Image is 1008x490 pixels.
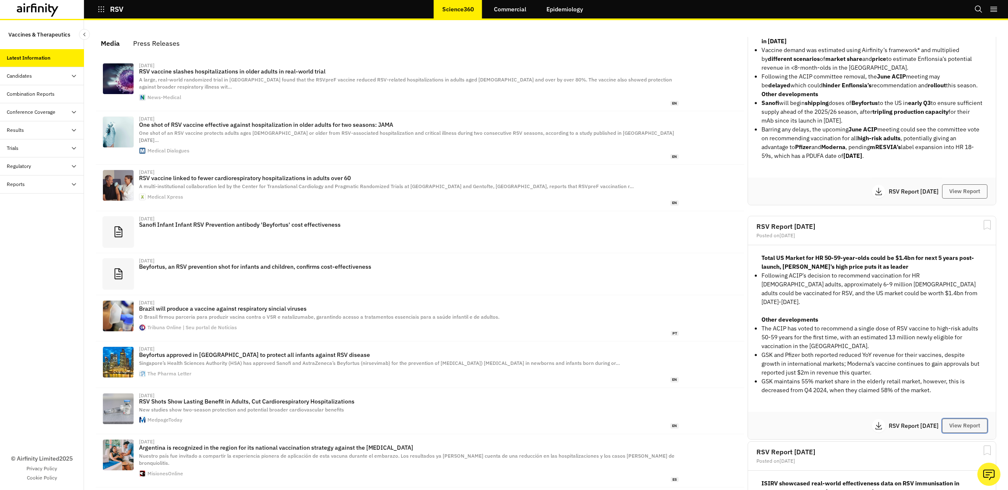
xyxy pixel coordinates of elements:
img: ImageForNews_819066_17579122747531203.jpg [103,63,134,94]
a: [DATE]Argentina is recognized in the region for its national vaccination strategy against the [ME... [96,434,744,487]
strong: high-risk adults [857,134,900,142]
span: es [671,477,679,482]
h2: RSV Report [DATE] [756,448,987,455]
div: [DATE] [139,170,155,175]
svg: Bookmark Report [982,220,992,230]
div: MisionesOnline [147,471,183,476]
svg: Bookmark Report [982,445,992,456]
strong: Pfizer [795,143,811,151]
img: faviconV2 [139,371,145,377]
p: © Airfinity Limited 2025 [11,454,73,463]
div: Combination Reports [7,90,55,98]
img: 117310.jpg [103,393,134,424]
div: News-Medical [147,95,181,100]
strong: early Q3 [908,99,931,107]
p: RSV Shots Show Lasting Benefit in Adults, Cut Cardiorespiratory Hospitalizations [139,398,679,405]
div: MedpageToday [147,417,182,422]
span: en [670,377,679,383]
a: [DATE]RSV vaccine linked to fewer cardiorespiratory hospitalizations in adults over 60A multi-ins... [96,165,744,211]
li: Vaccine demand was estimated using Airfinity’s framework* and multiplied by of and to estimate En... [761,46,982,72]
img: scaleDownProportionalFillBackground-1.jpg [103,301,134,331]
div: Reports [7,181,25,188]
div: Results [7,126,24,134]
a: [DATE]One shot of RSV vaccine effective against hospitalization in older adults for two seasons: ... [96,111,744,165]
strong: Sanofi [761,99,779,107]
img: 240420-vaccine-5.jpg [103,117,134,147]
p: Beyfortus, an RSV prevention shot for infants and children, confirms cost-effectiveness [139,263,679,270]
div: Candidates [7,72,32,80]
div: Press Releases [133,37,180,50]
div: Tribuna Online | Seu portal de Notícias [147,325,237,330]
strong: tripling production capacity [872,108,948,115]
button: Close Sidebar [79,29,90,40]
img: favicon.svg [139,417,145,423]
div: Regulatory [7,162,31,170]
button: View Report [942,419,987,433]
p: One shot of RSV vaccine effective against hospitalization in older adults for two seasons: JAMA [139,121,679,128]
p: GSK and Pfizer both reported reduced YoY revenue for their vaccines, despite growth in internatio... [761,351,982,377]
div: Conference Coverage [7,108,55,116]
span: A multi-institutional collaboration led by the Center for Translational Cardiology and Pragmatic ... [139,183,634,189]
span: pt [671,331,679,336]
p: Vaccines & Therapeutics [8,27,70,42]
img: favicon.ico [139,148,145,154]
li: Following the ACIP committee removal, the meeting may be which could recommendation and this season. [761,72,982,90]
strong: shipping [805,99,829,107]
div: Latest Information [7,54,50,62]
img: web-app-manifest-512x512.png [139,194,145,200]
strong: Beyfortus [851,99,878,107]
p: RSV vaccine linked to fewer cardiorespiratory hospitalizations in adults over 60 [139,175,679,181]
div: Medical Dialogues [147,148,189,153]
button: Ask our analysts [977,463,1000,486]
div: [DATE] [139,258,155,263]
a: [DATE]Beyfortus approved in [GEOGRAPHIC_DATA] to protect all infants against RSV diseaseSingapore... [96,341,744,388]
span: en [670,154,679,160]
div: [DATE] [139,346,155,351]
strong: June ACIP [877,73,906,80]
img: favicon.svg [139,325,145,330]
strong: hinder Enflonsia’s [822,81,871,89]
div: [DATE] [139,393,155,398]
strong: different scenarios [768,55,820,63]
p: Beyfortus approved in [GEOGRAPHIC_DATA] to protect all infants against RSV disease [139,351,679,358]
a: [DATE]Beyfortus, an RSV prevention shot for infants and children, confirms cost-effectiveness [96,253,744,295]
strong: price [872,55,886,63]
p: Sanofi Infant Infant RSV Prevention antibody 'Beyfortus' cost effectiveness [139,221,679,228]
strong: Other developments [761,90,818,98]
button: Search [974,2,983,16]
strong: delayed [768,81,790,89]
img: Ojosolocuad-320x320.png [139,471,145,477]
p: GSK maintains 55% market share in the elderly retail market, however, this is decreased from Q4 2... [761,377,982,395]
span: en [670,423,679,429]
span: en [670,101,679,106]
li: Barring any delays, the upcoming meeting could see the committee vote on recommending vaccination... [761,125,982,169]
button: RSV [97,2,123,16]
p: RSV [110,5,123,13]
p: RSV vaccine slashes hospitalizations in older adults in real-world trial [139,68,679,75]
span: A large, real-world randomized trial in [GEOGRAPHIC_DATA] found that the RSVpreF vaccine reduced ... [139,76,672,90]
div: Posted on [DATE] [756,233,987,238]
li: will begin doses of to the US in to ensure sufficient supply ahead of the 2025/26 season, after f... [761,99,982,125]
img: older-adult-vaccine.jpg [103,170,134,201]
span: Singapore’s Health Sciences Authority (HSA) has approved Sanofi and AstraZeneca’s Beyfortus (nirs... [139,360,620,366]
p: Brazil will produce a vaccine against respiratory sincial viruses [139,305,679,312]
strong: mRESVIA’s [870,143,901,151]
p: Argentina is recognized in the region for its national vaccination strategy against the [MEDICAL_... [139,444,679,451]
a: [DATE]RSV vaccine slashes hospitalizations in older adults in real-world trialA large, real-world... [96,58,744,111]
p: RSV Report [DATE] [889,423,942,429]
p: The ACIP has voted to recommend a single dose of RSV vaccine to high-risk adults 50-59 years for ... [761,324,982,351]
span: Nuestro país fue invitado a compartir la experiencia pionera de aplicación de esta vacuna durante... [139,453,675,466]
div: [DATE] [139,439,155,444]
span: O Brasil firmou parceria para produzir vacina contra o VSR e natalizumabe, garantindo acesso a tr... [139,314,499,320]
a: [DATE]Brazil will produce a vaccine against respiratory sincial virusesO Brasil firmou parceria p... [96,295,744,341]
img: d6532441-21cd-11ef-b9fd-3d6df514ffbd-singapore.jpg [103,347,134,377]
div: Trials [7,144,18,152]
div: [DATE] [139,300,155,305]
a: [DATE]Sanofi Infant Infant RSV Prevention antibody 'Beyfortus' cost effectiveness [96,211,744,253]
img: VACUNACION-SINCICIAL-8.jpg [103,440,134,470]
p: Following ACIP’s decision to recommend vaccination for HR [DEMOGRAPHIC_DATA] adults, approximatel... [761,271,982,307]
strong: Other developments [761,316,818,323]
div: Medical Xpress [147,194,183,199]
a: Privacy Policy [26,465,57,472]
p: RSV Report [DATE] [889,189,942,194]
